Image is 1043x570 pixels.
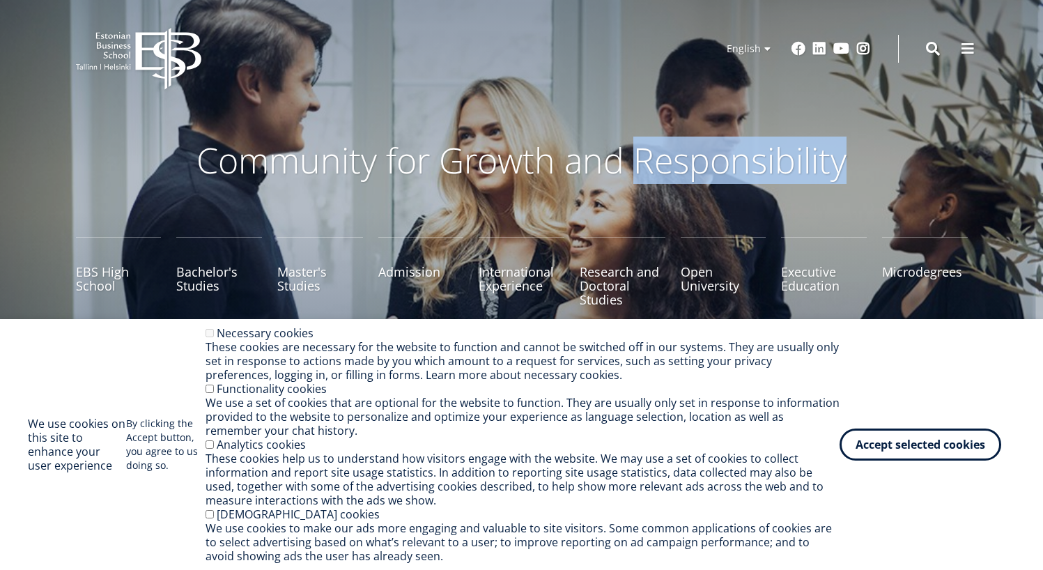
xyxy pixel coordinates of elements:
a: Microdegrees [882,237,968,307]
a: Executive Education [781,237,867,307]
h2: We use cookies on this site to enhance your user experience [28,417,126,472]
a: Facebook [791,42,805,56]
label: Necessary cookies [217,325,314,341]
a: Admission [378,237,464,307]
label: Analytics cookies [217,437,306,452]
label: Functionality cookies [217,381,327,396]
a: Master's Studies [277,237,363,307]
div: These cookies help us to understand how visitors engage with the website. We may use a set of coo... [206,452,840,507]
a: Instagram [856,42,870,56]
button: Accept selected cookies [840,429,1001,461]
a: EBS High School [76,237,162,307]
a: International Experience [479,237,564,307]
a: Open University [681,237,766,307]
a: Youtube [833,42,849,56]
p: By clicking the Accept button, you agree to us doing so. [126,417,206,472]
a: Bachelor's Studies [176,237,262,307]
p: Community for Growth and Responsibility [153,139,891,181]
label: [DEMOGRAPHIC_DATA] cookies [217,507,380,522]
div: We use cookies to make our ads more engaging and valuable to site visitors. Some common applicati... [206,521,840,563]
div: These cookies are necessary for the website to function and cannot be switched off in our systems... [206,340,840,382]
a: Linkedin [812,42,826,56]
div: We use a set of cookies that are optional for the website to function. They are usually only set ... [206,396,840,438]
a: Research and Doctoral Studies [580,237,665,307]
